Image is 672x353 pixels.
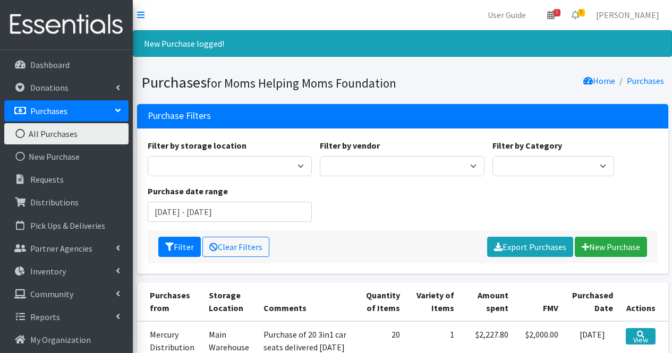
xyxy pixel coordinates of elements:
th: Storage Location [202,282,257,321]
a: Requests [4,169,129,190]
small: for Moms Helping Moms Foundation [207,75,396,91]
a: My Organization [4,329,129,350]
a: Partner Agencies [4,238,129,259]
span: 3 [554,9,560,16]
p: Dashboard [30,59,70,70]
label: Filter by vendor [320,139,380,152]
th: Quantity of Items [358,282,406,321]
p: Partner Agencies [30,243,92,254]
th: FMV [515,282,565,321]
p: My Organization [30,334,91,345]
th: Variety of Items [406,282,461,321]
th: Amount spent [461,282,515,321]
a: Donations [4,77,129,98]
p: Donations [30,82,69,93]
img: HumanEssentials [4,7,129,42]
p: Community [30,289,73,299]
a: Export Purchases [487,237,573,257]
a: Purchases [4,100,129,122]
input: January 1, 2011 - December 31, 2011 [148,202,312,222]
th: Actions [619,282,668,321]
a: [PERSON_NAME] [588,4,668,25]
a: Purchases [627,75,664,86]
a: Pick Ups & Deliveries [4,215,129,236]
p: Purchases [30,106,67,116]
p: Pick Ups & Deliveries [30,220,105,231]
p: Inventory [30,266,66,277]
h3: Purchase Filters [148,110,211,122]
a: Clear Filters [202,237,269,257]
label: Filter by storage location [148,139,246,152]
a: User Guide [479,4,534,25]
a: Dashboard [4,54,129,75]
a: View [626,328,655,345]
a: Inventory [4,261,129,282]
a: Distributions [4,192,129,213]
button: Filter [158,237,201,257]
a: All Purchases [4,123,129,144]
a: New Purchase [575,237,647,257]
a: 3 [539,4,563,25]
span: 5 [578,9,585,16]
th: Comments [257,282,357,321]
p: Requests [30,174,64,185]
a: Community [4,283,129,305]
label: Filter by Category [492,139,562,152]
th: Purchases from [137,282,203,321]
p: Reports [30,312,60,322]
a: 5 [563,4,588,25]
h1: Purchases [141,73,399,92]
label: Purchase date range [148,185,228,197]
a: Reports [4,306,129,328]
p: Distributions [30,197,79,208]
a: Home [583,75,615,86]
th: Purchased Date [565,282,619,321]
div: New Purchase logged! [133,30,672,57]
a: New Purchase [4,146,129,167]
